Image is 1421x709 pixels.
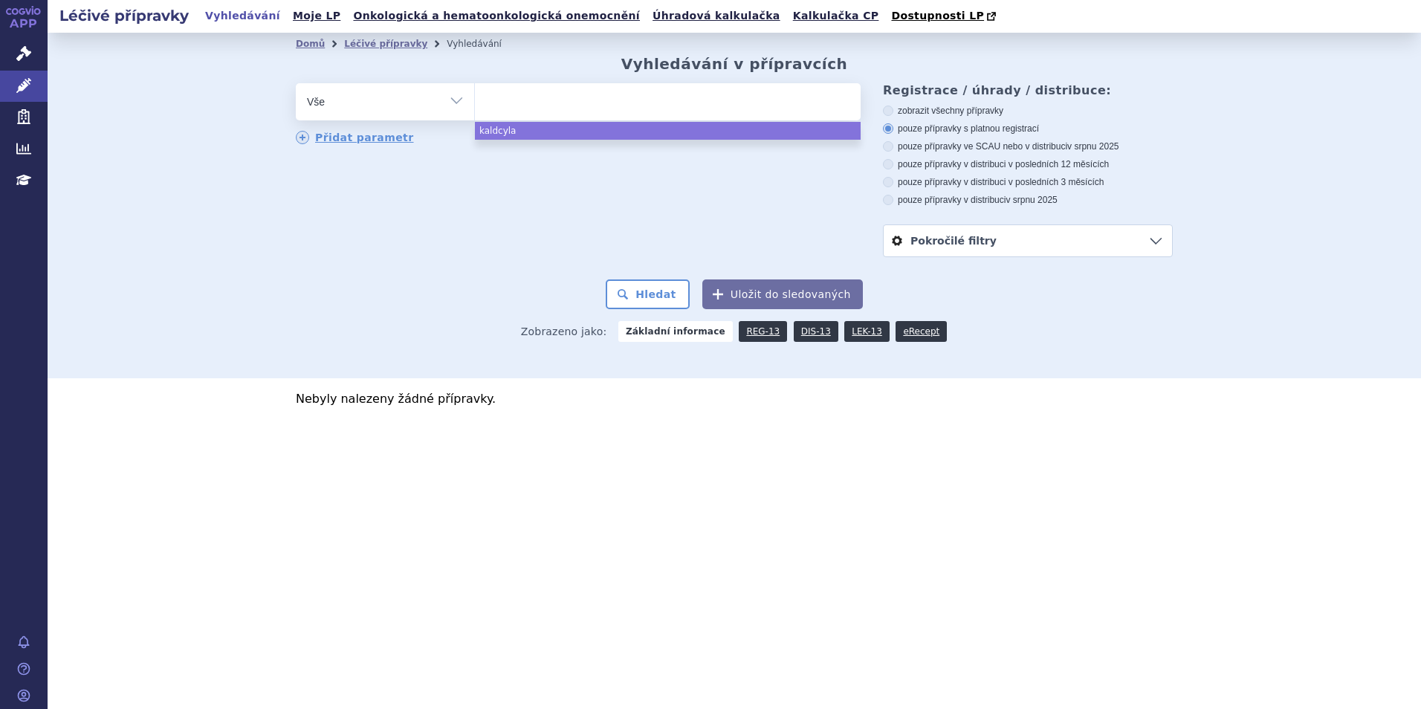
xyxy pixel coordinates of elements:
[48,5,201,26] h2: Léčivé přípravky
[648,6,785,26] a: Úhradová kalkulačka
[883,105,1173,117] label: zobrazit všechny přípravky
[739,321,787,342] a: REG-13
[883,140,1173,152] label: pouze přípravky ve SCAU nebo v distribuci
[883,158,1173,170] label: pouze přípravky v distribuci v posledních 12 měsících
[883,176,1173,188] label: pouze přípravky v distribuci v posledních 3 měsících
[702,279,863,309] button: Uložit do sledovaných
[844,321,889,342] a: LEK-13
[447,33,521,55] li: Vyhledávání
[288,6,345,26] a: Moje LP
[1067,141,1119,152] span: v srpnu 2025
[891,10,984,22] span: Dostupnosti LP
[883,123,1173,135] label: pouze přípravky s platnou registrací
[296,131,414,144] a: Přidat parametr
[606,279,690,309] button: Hledat
[296,39,325,49] a: Domů
[794,321,838,342] a: DIS-13
[883,194,1173,206] label: pouze přípravky v distribuci
[296,393,1173,405] p: Nebyly nalezeny žádné přípravky.
[887,6,1003,27] a: Dostupnosti LP
[475,122,861,140] li: kaldcyla
[344,39,427,49] a: Léčivé přípravky
[621,55,848,73] h2: Vyhledávání v přípravcích
[349,6,644,26] a: Onkologická a hematoonkologická onemocnění
[618,321,733,342] strong: Základní informace
[201,6,285,26] a: Vyhledávání
[884,225,1172,256] a: Pokročilé filtry
[521,321,607,342] span: Zobrazeno jako:
[883,83,1173,97] h3: Registrace / úhrady / distribuce:
[789,6,884,26] a: Kalkulačka CP
[896,321,947,342] a: eRecept
[1006,195,1057,205] span: v srpnu 2025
